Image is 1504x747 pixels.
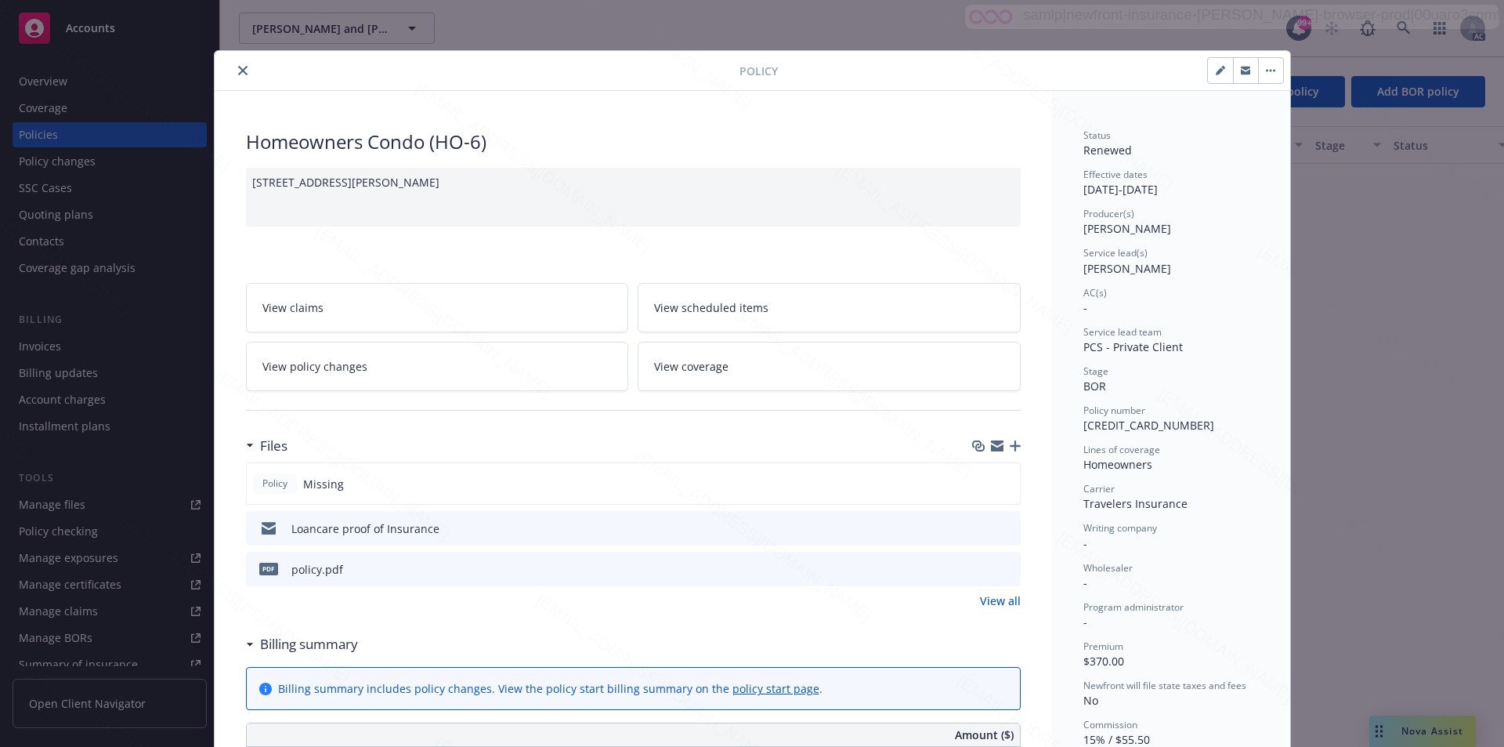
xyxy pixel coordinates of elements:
[654,358,728,375] span: View coverage
[262,299,324,316] span: View claims
[1083,300,1087,315] span: -
[246,342,629,391] a: View policy changes
[1083,129,1111,142] span: Status
[1083,679,1246,692] span: Newfront will file state taxes and fees
[732,681,819,696] a: policy start page
[1083,615,1087,629] span: -
[1083,207,1134,220] span: Producer(s)
[1083,379,1106,393] span: BOR
[1083,640,1123,653] span: Premium
[1000,520,1014,537] button: preview file
[1083,718,1137,731] span: Commission
[1083,404,1145,417] span: Policy number
[638,342,1021,391] a: View coverage
[291,520,439,537] div: Loancare proof of Insurance
[1083,246,1148,259] span: Service lead(s)
[303,476,344,492] span: Missing
[278,680,822,697] div: Billing summary includes policy changes. View the policy start billing summary on the .
[233,61,252,80] button: close
[975,561,988,578] button: download file
[1083,168,1259,198] div: [DATE] - [DATE]
[654,299,768,316] span: View scheduled items
[739,63,778,79] span: Policy
[262,358,367,375] span: View policy changes
[259,477,291,491] span: Policy
[1083,600,1184,614] span: Program administrator
[1083,261,1171,276] span: [PERSON_NAME]
[1083,286,1107,299] span: AC(s)
[246,129,1021,155] div: Homeowners Condo (HO-6)
[1083,339,1183,354] span: PCS - Private Client
[1083,221,1171,236] span: [PERSON_NAME]
[1083,143,1132,158] span: Renewed
[1083,482,1115,495] span: Carrier
[291,561,343,578] div: policy.pdf
[260,634,358,655] h3: Billing summary
[1083,325,1162,339] span: Service lead team
[260,436,287,456] h3: Files
[1000,561,1014,578] button: preview file
[975,520,988,537] button: download file
[1083,418,1214,433] span: [CREDIT_CARD_NUMBER]
[246,168,1021,227] div: [STREET_ADDRESS][PERSON_NAME]
[1083,654,1124,669] span: $370.00
[980,593,1021,609] a: View all
[1083,732,1150,747] span: 15% / $55.50
[246,283,629,332] a: View claims
[1083,561,1133,575] span: Wholesaler
[638,283,1021,332] a: View scheduled items
[1083,168,1148,181] span: Effective dates
[1083,456,1259,473] div: Homeowners
[246,634,358,655] div: Billing summary
[1083,693,1098,708] span: No
[1083,443,1160,456] span: Lines of coverage
[246,436,287,456] div: Files
[955,727,1014,743] span: Amount ($)
[1083,521,1157,535] span: Writing company
[259,563,278,575] span: pdf
[1083,364,1108,378] span: Stage
[1083,575,1087,590] span: -
[1083,536,1087,551] span: -
[1083,496,1188,511] span: Travelers Insurance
